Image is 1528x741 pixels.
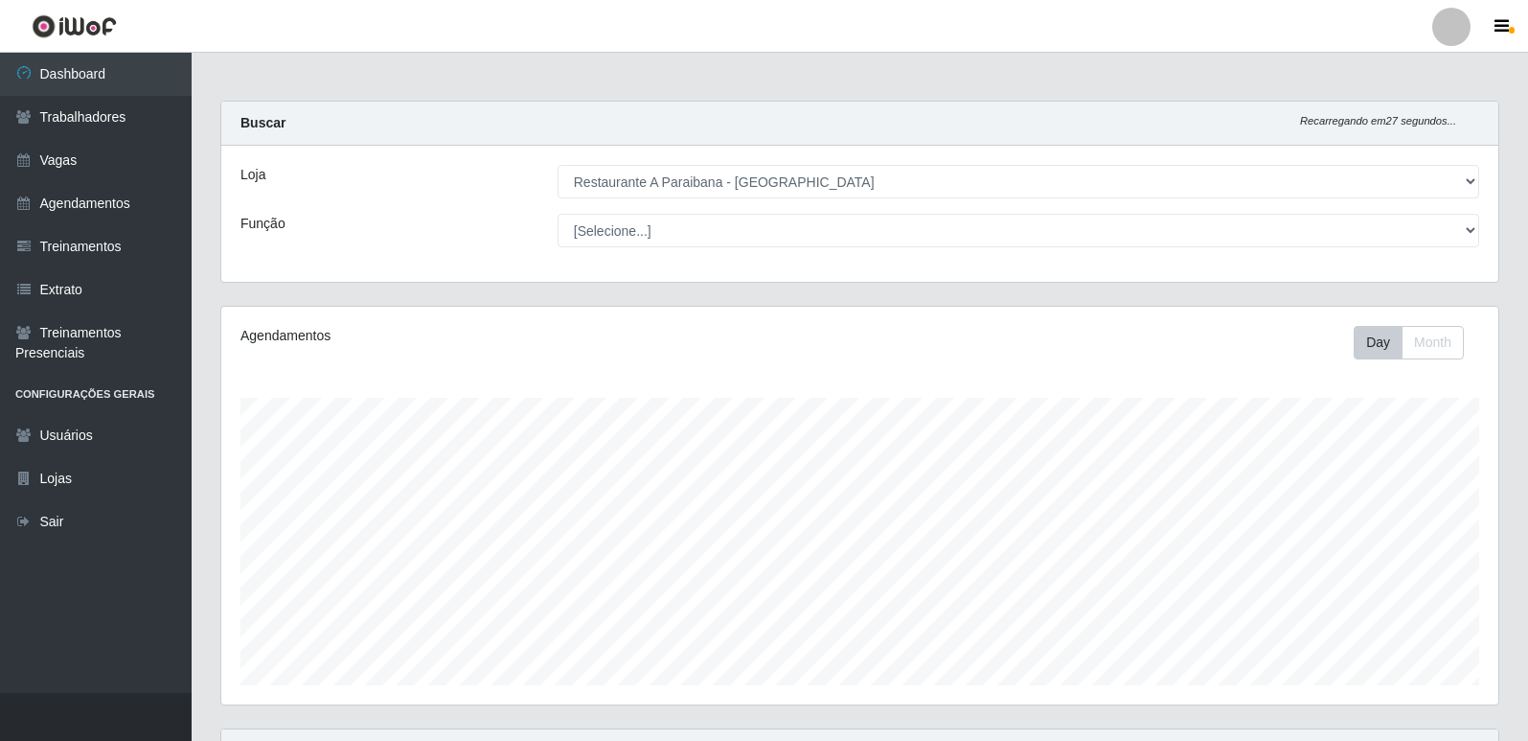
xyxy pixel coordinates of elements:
div: Agendamentos [240,326,740,346]
i: Recarregando em 27 segundos... [1300,115,1456,127]
img: CoreUI Logo [32,14,117,38]
div: First group [1354,326,1464,359]
label: Função [240,214,285,234]
div: Toolbar with button groups [1354,326,1479,359]
button: Day [1354,326,1403,359]
button: Month [1402,326,1464,359]
label: Loja [240,165,265,185]
strong: Buscar [240,115,285,130]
